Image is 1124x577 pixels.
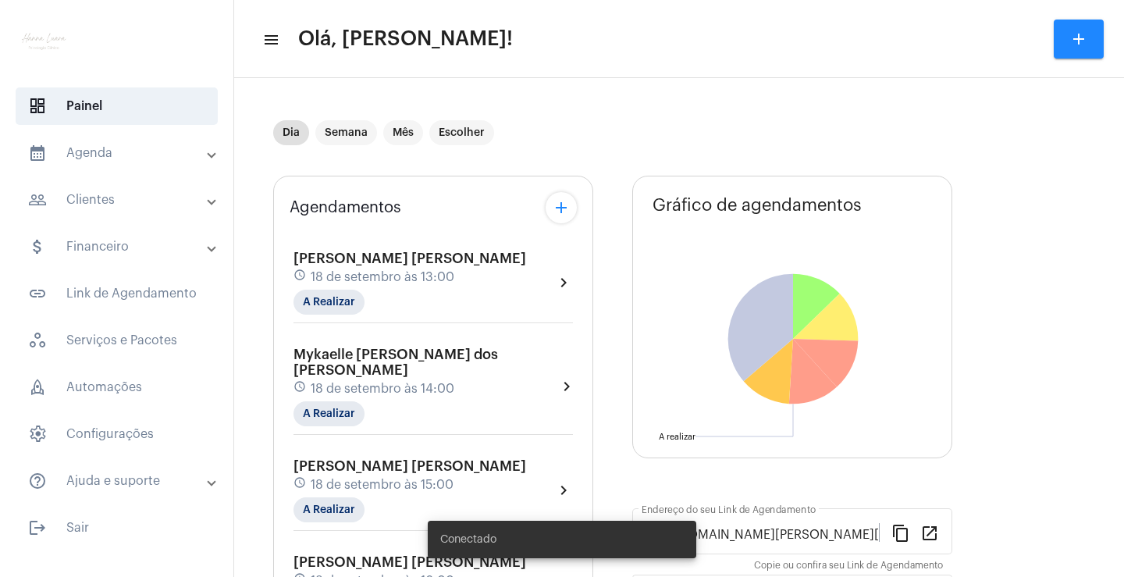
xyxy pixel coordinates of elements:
[28,144,47,162] mat-icon: sidenav icon
[557,377,573,396] mat-icon: chevron_right
[293,251,526,265] span: [PERSON_NAME] [PERSON_NAME]
[554,273,573,292] mat-icon: chevron_right
[311,478,454,492] span: 18 de setembro às 15:00
[293,269,308,286] mat-icon: schedule
[293,497,365,522] mat-chip: A Realizar
[28,191,208,209] mat-panel-title: Clientes
[554,481,573,500] mat-icon: chevron_right
[28,472,47,490] mat-icon: sidenav icon
[28,284,47,303] mat-icon: sidenav icon
[298,27,513,52] span: Olá, [PERSON_NAME]!
[262,30,278,49] mat-icon: sidenav icon
[9,462,233,500] mat-expansion-panel-header: sidenav iconAjuda e suporte
[16,322,218,359] span: Serviços e Pacotes
[891,523,910,542] mat-icon: content_copy
[293,290,365,315] mat-chip: A Realizar
[12,8,75,70] img: f9e0517c-2aa2-1b6c-d26d-1c000eb5ca88.png
[552,198,571,217] mat-icon: add
[28,191,47,209] mat-icon: sidenav icon
[429,120,494,145] mat-chip: Escolher
[293,459,526,473] span: [PERSON_NAME] [PERSON_NAME]
[28,237,47,256] mat-icon: sidenav icon
[293,476,308,493] mat-icon: schedule
[293,555,526,569] span: [PERSON_NAME] [PERSON_NAME]
[642,528,879,542] input: Link
[28,237,208,256] mat-panel-title: Financeiro
[653,196,862,215] span: Gráfico de agendamentos
[383,120,423,145] mat-chip: Mês
[28,518,47,537] mat-icon: sidenav icon
[315,120,377,145] mat-chip: Semana
[311,270,454,284] span: 18 de setembro às 13:00
[293,347,498,377] span: Mykaelle [PERSON_NAME] dos [PERSON_NAME]
[28,378,47,397] span: sidenav icon
[920,523,939,542] mat-icon: open_in_new
[754,561,943,572] mat-hint: Copie ou confira seu Link de Agendamento
[28,331,47,350] span: sidenav icon
[440,532,496,547] span: Conectado
[16,87,218,125] span: Painel
[273,120,309,145] mat-chip: Dia
[16,275,218,312] span: Link de Agendamento
[311,382,454,396] span: 18 de setembro às 14:00
[28,144,208,162] mat-panel-title: Agenda
[293,401,365,426] mat-chip: A Realizar
[28,97,47,116] span: sidenav icon
[9,134,233,172] mat-expansion-panel-header: sidenav iconAgenda
[16,369,218,406] span: Automações
[28,425,47,443] span: sidenav icon
[290,199,401,216] span: Agendamentos
[16,509,218,547] span: Sair
[659,433,695,441] text: A realizar
[1069,30,1088,48] mat-icon: add
[9,228,233,265] mat-expansion-panel-header: sidenav iconFinanceiro
[9,181,233,219] mat-expansion-panel-header: sidenav iconClientes
[16,415,218,453] span: Configurações
[28,472,208,490] mat-panel-title: Ajuda e suporte
[293,380,308,397] mat-icon: schedule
